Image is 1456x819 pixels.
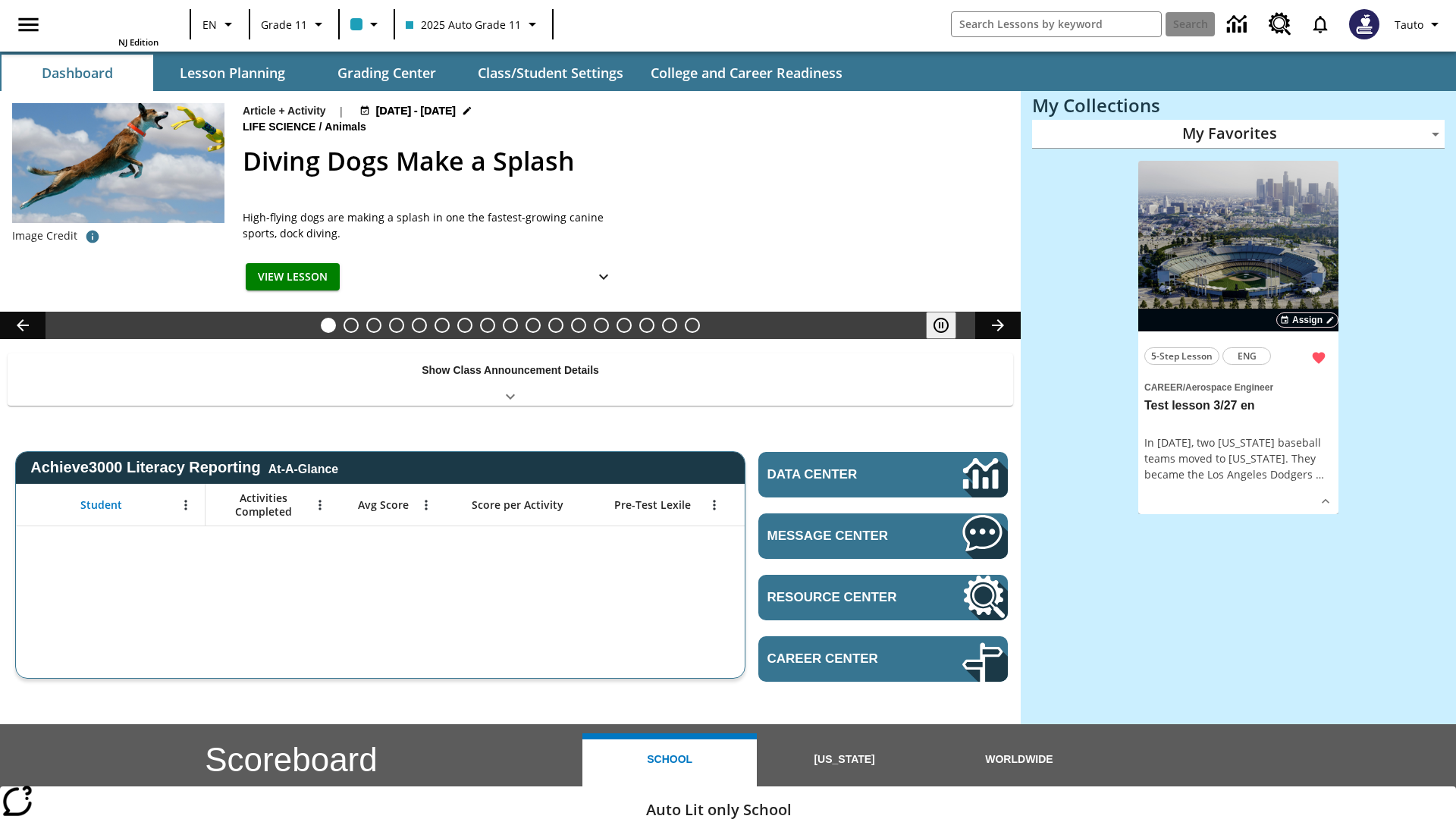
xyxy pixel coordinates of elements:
div: High-flying dogs are making a splash in one the fastest-growing canine sports, dock diving. [243,209,622,241]
button: Remove from Favorites [1305,344,1332,372]
span: Pre-Test Lexile [614,498,691,512]
button: Slide 4 Dirty Jobs Kids Had To Do [389,318,404,333]
button: Lesson Planning [156,55,308,91]
span: Career [1144,382,1183,393]
button: Image credit: Gloria Anderson/Alamy Stock Photo [77,223,108,250]
div: My Favorites [1032,120,1445,149]
span: NJ Edition [118,36,158,48]
button: Dashboard [2,55,153,91]
span: Data Center [767,467,911,482]
a: Home [60,6,158,36]
h3: Test lesson 3/27 en [1144,398,1332,414]
button: Class color is light blue. Change class color [344,11,389,38]
div: At-A-Glance [268,460,338,476]
a: Message Center [758,513,1008,559]
p: Image Credit [12,228,77,243]
a: Career Center [758,636,1008,682]
button: Slide 9 Fashion Forward in Ancient Rome [503,318,518,333]
p: Article + Activity [243,103,326,119]
span: Grade 11 [261,17,307,33]
img: Avatar [1349,9,1379,39]
button: Slide 12 Pre-release lesson [571,318,586,333]
div: Pause [926,312,971,339]
div: lesson details [1138,161,1338,515]
button: View Lesson [246,263,340,291]
button: Lesson carousel, Next [975,312,1021,339]
h3: My Collections [1032,95,1445,116]
button: Grading Center [311,55,463,91]
span: / [1183,382,1185,393]
button: Pause [926,312,956,339]
button: Profile/Settings [1389,11,1450,38]
a: Data Center [758,452,1008,497]
h2: Diving Dogs Make a Splash [243,142,1003,180]
span: EN [202,17,217,33]
span: Aerospace Engineer [1185,382,1273,393]
span: Activities Completed [213,491,313,519]
button: Assign Choose Dates [1276,312,1338,328]
a: Resource Center, Will open in new tab [1260,4,1301,45]
span: Achieve3000 Literacy Reporting [30,459,338,476]
button: Class: 2025 Auto Grade 11, Select your class [400,11,548,38]
button: Open Menu [415,494,438,516]
button: Show Details [1314,490,1337,513]
button: Slide 14 Between Two Worlds [617,318,632,333]
span: Tauto [1395,17,1423,33]
span: 5-Step Lesson [1151,348,1213,364]
span: … [1316,467,1324,482]
a: Notifications [1301,5,1340,44]
button: Class/Student Settings [466,55,635,91]
div: Show Class Announcement Details [8,353,1013,406]
a: Data Center [1218,4,1260,45]
span: Life Science [243,119,318,136]
button: Worldwide [932,733,1106,786]
div: In [DATE], two [US_STATE] baseball teams moved to [US_STATE]. They became the Los Angeles Dodgers [1144,435,1332,482]
button: 5-Step Lesson [1144,347,1219,365]
button: [US_STATE] [757,733,931,786]
button: Slide 3 Do You Want Fries With That? [366,318,381,333]
span: 2025 Auto Grade 11 [406,17,521,33]
img: A dog is jumping high in the air in an attempt to grab a yellow toy with its mouth. [12,103,224,223]
button: Language: EN, Select a language [196,11,244,38]
a: Resource Center, Will open in new tab [758,575,1008,620]
button: Slide 13 Career Lesson [594,318,609,333]
span: Resource Center [767,590,917,605]
button: College and Career Readiness [639,55,855,91]
button: Select a new avatar [1340,5,1389,44]
button: Slide 1 Diving Dogs Make a Splash [321,318,336,333]
button: Slide 16 Point of View [662,318,677,333]
button: Slide 10 The Invasion of the Free CD [526,318,541,333]
span: Animals [325,119,369,136]
span: Score per Activity [472,498,563,512]
span: Assign [1292,313,1323,327]
span: Message Center [767,529,917,544]
button: Grade: Grade 11, Select a grade [255,11,334,38]
span: / [318,121,322,133]
span: Student [80,498,122,512]
span: Career Center [767,651,917,667]
span: | [338,103,344,119]
button: Slide 17 The Constitution's Balancing Act [685,318,700,333]
button: Slide 11 Mixed Practice: Citing Evidence [548,318,563,333]
span: Avg Score [358,498,409,512]
button: Show Details [588,263,619,291]
p: Show Class Announcement Details [422,362,599,378]
button: School [582,733,757,786]
button: Slide 15 Hooray for Constitution Day! [639,318,654,333]
button: Slide 8 Attack of the Terrifying Tomatoes [480,318,495,333]
button: Open Menu [309,494,331,516]
button: Slide 7 Solar Power to the People [457,318,472,333]
div: Home [60,5,158,48]
button: Open side menu [6,2,51,47]
button: Open Menu [703,494,726,516]
button: ENG [1222,347,1271,365]
span: ENG [1238,348,1257,364]
button: Aug 24 - Aug 25 Choose Dates [356,103,476,119]
button: Slide 5 Cars of the Future? [412,318,427,333]
button: Slide 2 Taking Movies to the X-Dimension [344,318,359,333]
button: Slide 6 The Last Homesteaders [435,318,450,333]
input: search field [952,12,1161,36]
span: [DATE] - [DATE] [376,103,456,119]
button: Open Menu [174,494,197,516]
